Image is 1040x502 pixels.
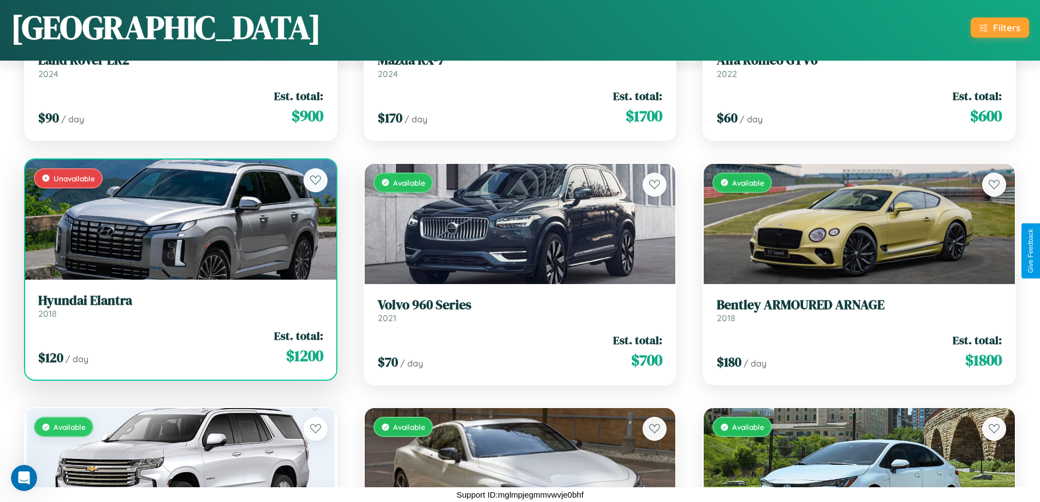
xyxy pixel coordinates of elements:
a: Bentley ARMOURED ARNAGE2018 [717,297,1002,324]
span: / day [405,114,427,125]
div: Give Feedback [1027,229,1035,273]
span: Available [393,178,425,187]
span: Est. total: [613,332,662,348]
span: / day [66,353,88,364]
span: Est. total: [953,332,1002,348]
span: 2024 [378,68,398,79]
span: $ 900 [292,105,323,127]
span: / day [740,114,763,125]
span: $ 1800 [965,349,1002,371]
span: Est. total: [274,88,323,104]
span: Available [54,422,86,432]
span: Available [393,422,425,432]
span: 2018 [717,312,735,323]
div: Filters [993,22,1020,33]
a: Volvo 960 Series2021 [378,297,663,324]
span: / day [744,358,766,369]
iframe: Intercom live chat [11,465,37,491]
span: Est. total: [274,328,323,344]
h1: [GEOGRAPHIC_DATA] [11,5,321,50]
h3: Volvo 960 Series [378,297,663,313]
span: 2022 [717,68,737,79]
span: Unavailable [54,174,95,183]
span: $ 180 [717,353,741,371]
span: Est. total: [613,88,662,104]
span: Available [732,178,764,187]
a: Alfa Romeo GTV62022 [717,52,1002,79]
a: Hyundai Elantra2018 [38,293,323,320]
h3: Mazda RX-7 [378,52,663,68]
span: $ 70 [378,353,398,371]
span: 2024 [38,68,58,79]
span: $ 600 [970,105,1002,127]
span: $ 170 [378,109,402,127]
span: $ 700 [631,349,662,371]
span: Available [732,422,764,432]
span: $ 120 [38,349,63,367]
span: / day [400,358,423,369]
button: Filters [971,17,1029,38]
h3: Alfa Romeo GTV6 [717,52,1002,68]
h3: Bentley ARMOURED ARNAGE [717,297,1002,313]
a: Mazda RX-72024 [378,52,663,79]
span: $ 60 [717,109,738,127]
h3: Land Rover LR2 [38,52,323,68]
a: Land Rover LR22024 [38,52,323,79]
span: $ 1200 [286,345,323,367]
span: / day [61,114,84,125]
span: $ 90 [38,109,59,127]
h3: Hyundai Elantra [38,293,323,309]
span: 2018 [38,308,57,319]
span: 2021 [378,312,396,323]
span: Est. total: [953,88,1002,104]
span: $ 1700 [626,105,662,127]
p: Support ID: mglmpjegmmvwvje0bhf [456,487,584,502]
